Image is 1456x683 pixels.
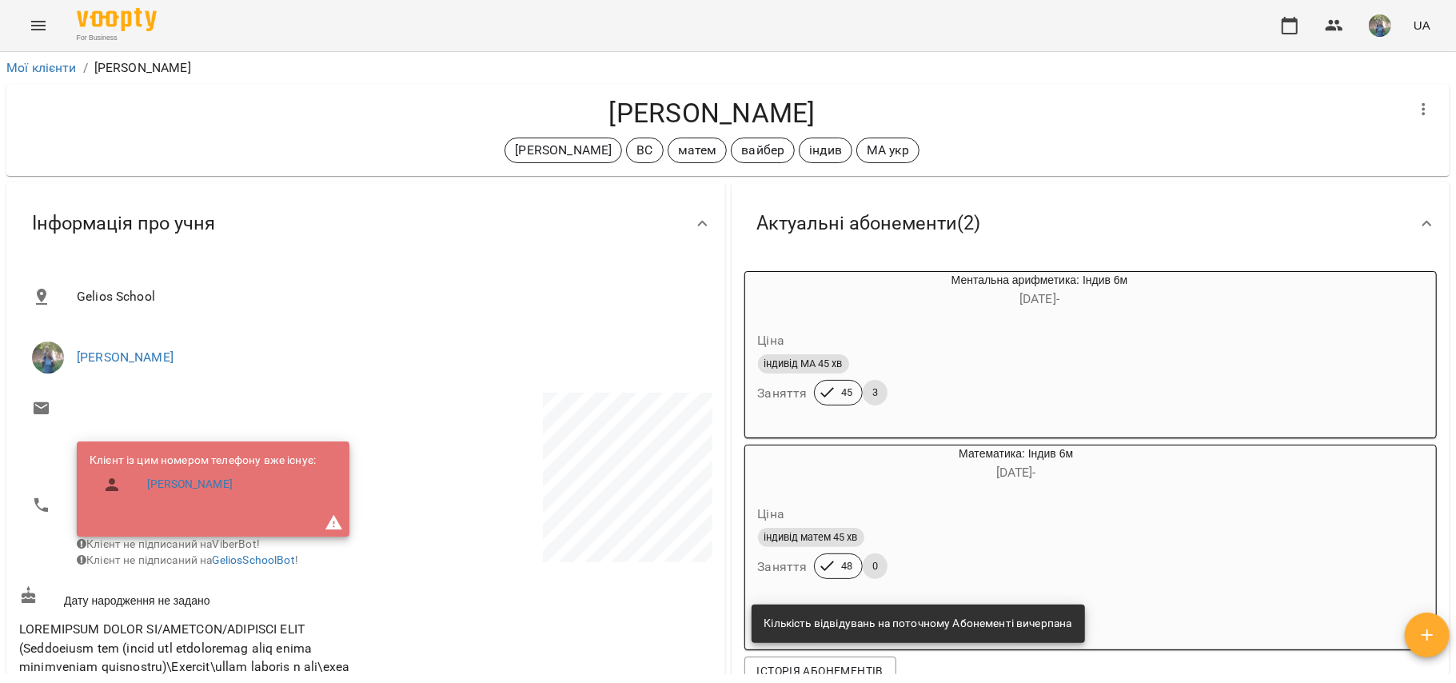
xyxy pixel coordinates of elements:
button: Menu [19,6,58,45]
h6: Заняття [758,382,808,405]
p: МА укр [867,141,909,160]
span: індивід МА 45 хв [758,357,849,371]
p: ВС [636,141,652,160]
div: Актуальні абонементи(2) [732,182,1450,265]
div: Математика: Індив 6м [745,445,822,484]
span: For Business [77,33,157,43]
a: [PERSON_NAME] [147,477,233,493]
span: UA [1414,17,1430,34]
div: Математика: Індив 6м [822,445,1211,484]
ul: Клієнт із цим номером телефону вже існує: [90,453,316,506]
a: Мої клієнти [6,60,77,75]
div: Дату народження не задано [16,583,365,613]
button: Ментальна арифметика: Індив 6м[DATE]- Цінаіндивід МА 45 хвЗаняття453 [745,272,1258,425]
span: Історія абонементів [757,661,884,681]
p: індив [809,141,842,160]
div: Ментальна арифметика: Індив 6м [745,272,822,310]
span: індивід матем 45 хв [758,530,864,545]
span: [DATE] - [1019,291,1059,306]
h6: Ціна [758,330,785,352]
span: 48 [832,559,862,573]
span: Gelios School [77,287,700,306]
div: Кількість відвідувань на поточному Абонементі вичерпана [764,609,1072,638]
span: 45 [832,385,862,400]
img: de1e453bb906a7b44fa35c1e57b3518e.jpg [1369,14,1391,37]
h6: Ціна [758,503,785,525]
span: Актуальні абонементи ( 2 ) [757,211,981,236]
div: ВС [626,138,663,163]
img: Voopty Logo [77,8,157,31]
button: Математика: Індив 6м[DATE]- Цінаіндивід матем 45 хвЗаняття480 [745,445,1211,598]
div: Інформація про учня [6,182,725,265]
span: Інформація про учня [32,211,215,236]
span: 0 [863,559,888,573]
span: [DATE] - [996,465,1036,480]
div: МА укр [856,138,919,163]
p: [PERSON_NAME] [515,141,612,160]
p: матем [678,141,717,160]
button: UA [1407,10,1437,40]
a: [PERSON_NAME] [77,349,174,365]
p: вайбер [741,141,784,160]
img: Оладько Марія [32,341,64,373]
nav: breadcrumb [6,58,1450,78]
div: вайбер [731,138,795,163]
li: / [83,58,88,78]
span: 3 [863,385,888,400]
h4: [PERSON_NAME] [19,97,1405,130]
h6: Заняття [758,556,808,578]
a: GeliosSchoolBot [213,553,295,566]
div: Ментальна арифметика: Індив 6м [822,272,1258,310]
p: [PERSON_NAME] [94,58,191,78]
span: Клієнт не підписаний на ViberBot! [77,537,260,550]
span: Клієнт не підписаний на ! [77,553,298,566]
div: [PERSON_NAME] [505,138,622,163]
div: індив [799,138,852,163]
div: матем [668,138,728,163]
